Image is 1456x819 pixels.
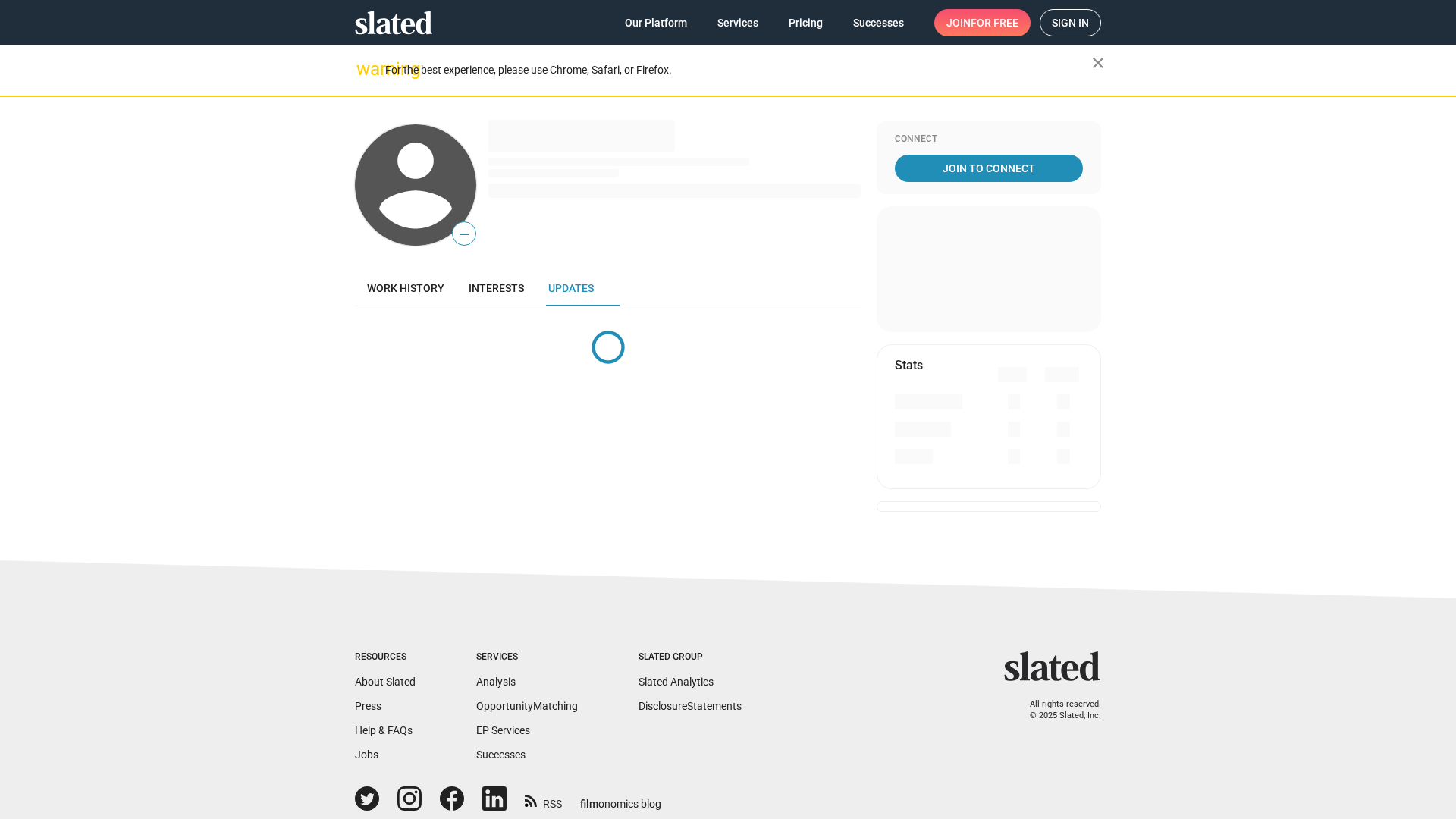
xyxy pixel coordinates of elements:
a: Analysis [476,676,516,688]
span: Pricing [789,9,823,36]
span: Updates [548,282,594,294]
span: Interests [469,282,524,294]
div: For the best experience, please use Chrome, Safari, or Firefox. [385,60,1092,80]
a: Successes [841,9,916,36]
span: Services [717,9,758,36]
a: Work history [355,270,457,306]
a: RSS [525,788,562,811]
a: Join To Connect [895,155,1083,182]
a: Updates [536,270,606,306]
mat-icon: warning [356,60,375,78]
span: Our Platform [625,9,687,36]
span: Successes [853,9,904,36]
div: Services [476,651,578,664]
a: OpportunityMatching [476,700,578,712]
span: Sign in [1052,10,1089,36]
span: Work history [367,282,444,294]
div: Connect [895,133,1083,146]
a: Help & FAQs [355,724,413,736]
span: — [453,224,475,244]
a: Joinfor free [934,9,1031,36]
a: Successes [476,748,526,761]
a: Interests [457,270,536,306]
a: Our Platform [613,9,699,36]
a: About Slated [355,676,416,688]
a: filmonomics blog [580,785,661,811]
div: Resources [355,651,416,664]
p: All rights reserved. © 2025 Slated, Inc. [1014,699,1101,721]
div: Slated Group [639,651,742,664]
a: Jobs [355,748,378,761]
a: Press [355,700,381,712]
a: Pricing [777,9,835,36]
a: Slated Analytics [639,676,714,688]
span: Join [946,9,1018,36]
a: DisclosureStatements [639,700,742,712]
span: for free [971,9,1018,36]
mat-icon: close [1089,54,1107,72]
span: Join To Connect [898,155,1080,182]
a: EP Services [476,724,530,736]
a: Services [705,9,770,36]
mat-card-title: Stats [895,357,923,373]
span: film [580,798,598,810]
a: Sign in [1040,9,1101,36]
